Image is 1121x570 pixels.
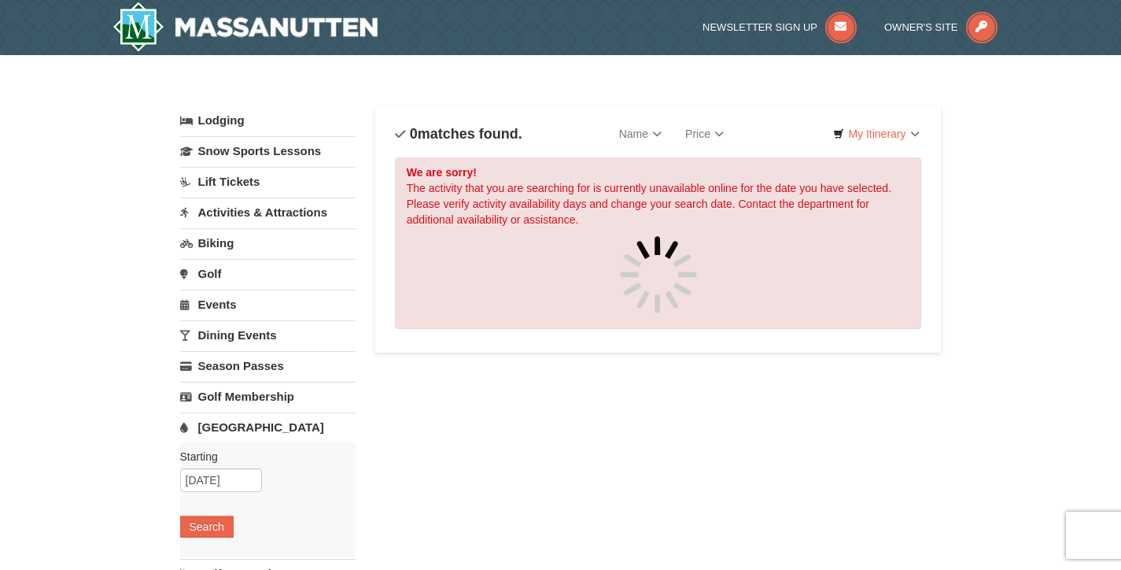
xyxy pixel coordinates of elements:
a: Golf [180,259,356,288]
img: Massanutten Resort Logo [112,2,378,52]
span: Newsletter Sign Up [702,21,817,33]
a: Season Passes [180,351,356,380]
a: Golf Membership [180,382,356,411]
a: [GEOGRAPHIC_DATA] [180,413,356,442]
a: Newsletter Sign Up [702,21,857,33]
a: Price [673,118,736,150]
a: Massanutten Resort [112,2,378,52]
a: Lift Tickets [180,167,356,196]
img: spinner.gif [619,235,698,314]
a: Activities & Attractions [180,198,356,227]
div: The activity that you are searching for is currently unavailable online for the date you have sel... [395,157,922,329]
a: Snow Sports Lessons [180,136,356,165]
a: My Itinerary [823,122,929,146]
strong: We are sorry! [407,166,477,179]
a: Owner's Site [884,21,997,33]
a: Events [180,290,356,319]
a: Name [607,118,673,150]
button: Search [180,516,234,538]
a: Lodging [180,106,356,135]
span: Owner's Site [884,21,958,33]
a: Biking [180,228,356,257]
a: Dining Events [180,320,356,350]
label: Starting [180,449,344,465]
